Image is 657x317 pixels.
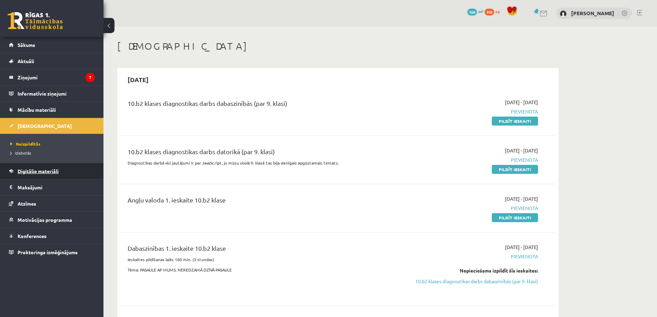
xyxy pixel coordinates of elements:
span: Proktoringa izmēģinājums [18,249,78,255]
p: Diagnostikas darbā visi jautājumi ir par JavaScript, jo mūsu skolā 9. klasē tas bija vienīgais ap... [128,160,398,166]
a: Aktuāli [9,53,95,69]
div: 10.b2 klases diagnostikas darbs dabaszinībās (par 9. klasi) [128,99,398,111]
a: Izlabotās [10,150,97,156]
h2: [DATE] [121,71,156,88]
span: xp [495,9,500,14]
a: Konferences [9,228,95,244]
a: Atzīmes [9,196,95,211]
span: Pievienota [408,253,538,260]
a: [PERSON_NAME] [571,10,614,17]
a: Maksājumi [9,179,95,195]
a: 10.b2 klases diagnostikas darbs dabaszinībās (par 9. klasi) [408,278,538,285]
legend: Maksājumi [18,179,95,195]
div: Dabaszinības 1. ieskaite 10.b2 klase [128,244,398,256]
span: Konferences [18,233,47,239]
a: Rīgas 1. Tālmācības vidusskola [8,12,63,29]
a: Sākums [9,37,95,53]
a: Informatīvie ziņojumi [9,86,95,101]
span: Mācību materiāli [18,107,56,113]
legend: Ziņojumi [18,69,95,85]
span: Aktuāli [18,58,34,64]
a: Neizpildītās [10,141,97,147]
span: Pievienota [408,156,538,164]
span: Neizpildītās [10,141,40,147]
a: Mācību materiāli [9,102,95,118]
span: Motivācijas programma [18,217,72,223]
span: [DEMOGRAPHIC_DATA] [18,123,72,129]
p: Tēma: PASAULE AP MUMS. NEREDZAMĀ DZĪVĀ PASAULE [128,267,398,273]
span: 192 [485,9,494,16]
div: 10.b2 klases diagnostikas darbs datorikā (par 9. klasi) [128,147,398,160]
a: Pildīt ieskaiti [492,117,538,126]
span: [DATE] - [DATE] [505,244,538,251]
a: Motivācijas programma [9,212,95,228]
div: Angļu valoda 1. ieskaite 10.b2 klase [128,195,398,208]
span: Atzīmes [18,200,36,207]
span: Izlabotās [10,150,31,156]
span: Pievienota [408,205,538,212]
p: Ieskaites pildīšanas laiks 180 min. (3 stundas) [128,256,398,262]
span: Pievienota [408,108,538,115]
h1: [DEMOGRAPHIC_DATA] [117,40,559,52]
span: [DATE] - [DATE] [505,195,538,202]
span: [DATE] - [DATE] [505,99,538,106]
span: Sākums [18,42,35,48]
a: Ziņojumi7 [9,69,95,85]
a: Proktoringa izmēģinājums [9,244,95,260]
span: Digitālie materiāli [18,168,59,174]
a: Digitālie materiāli [9,163,95,179]
span: 164 [467,9,477,16]
a: 164 mP [467,9,484,14]
a: 192 xp [485,9,503,14]
span: [DATE] - [DATE] [505,147,538,154]
div: Nepieciešams izpildīt šīs ieskaites: [408,267,538,274]
span: mP [478,9,484,14]
img: Edgars Skumbiņš [560,10,567,17]
a: Pildīt ieskaiti [492,213,538,222]
legend: Informatīvie ziņojumi [18,86,95,101]
a: [DEMOGRAPHIC_DATA] [9,118,95,134]
i: 7 [86,73,95,82]
a: Pildīt ieskaiti [492,165,538,174]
